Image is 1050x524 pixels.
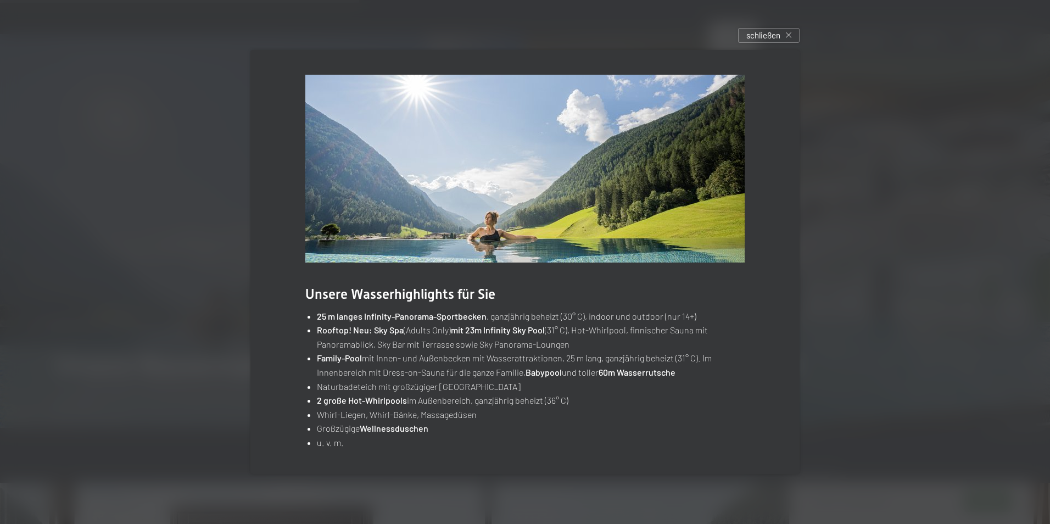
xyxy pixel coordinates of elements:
span: Unsere Wasserhighlights für Sie [305,286,495,302]
li: im Außenbereich, ganzjährig beheizt (36° C) [317,393,745,408]
strong: Family-Pool [317,353,362,363]
li: Großzügige [317,421,745,436]
span: schließen [746,30,780,41]
strong: mit 23m Infinity Sky Pool [451,325,545,335]
li: Naturbadeteich mit großzügiger [GEOGRAPHIC_DATA] [317,380,745,394]
strong: Rooftop! Neu: Sky Spa [317,325,404,335]
strong: 2 große Hot-Whirlpools [317,395,407,405]
strong: 60m Wasserrutsche [599,367,675,377]
li: u. v. m. [317,436,745,450]
img: Wasserträume mit Panoramablick auf die Landschaft [305,75,745,263]
strong: Wellnessduschen [360,423,428,433]
li: (Adults Only) (31° C), Hot-Whirlpool, finnischer Sauna mit Panoramablick, Sky Bar mit Terrasse so... [317,323,745,351]
li: Whirl-Liegen, Whirl-Bänke, Massagedüsen [317,408,745,422]
strong: 25 m langes Infinity-Panorama-Sportbecken [317,311,487,321]
strong: Babypool [526,367,562,377]
li: , ganzjährig beheizt (30° C), indoor und outdoor (nur 14+) [317,309,745,324]
li: mit Innen- und Außenbecken mit Wasserattraktionen, 25 m lang, ganzjährig beheizt (31° C). Im Inne... [317,351,745,379]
